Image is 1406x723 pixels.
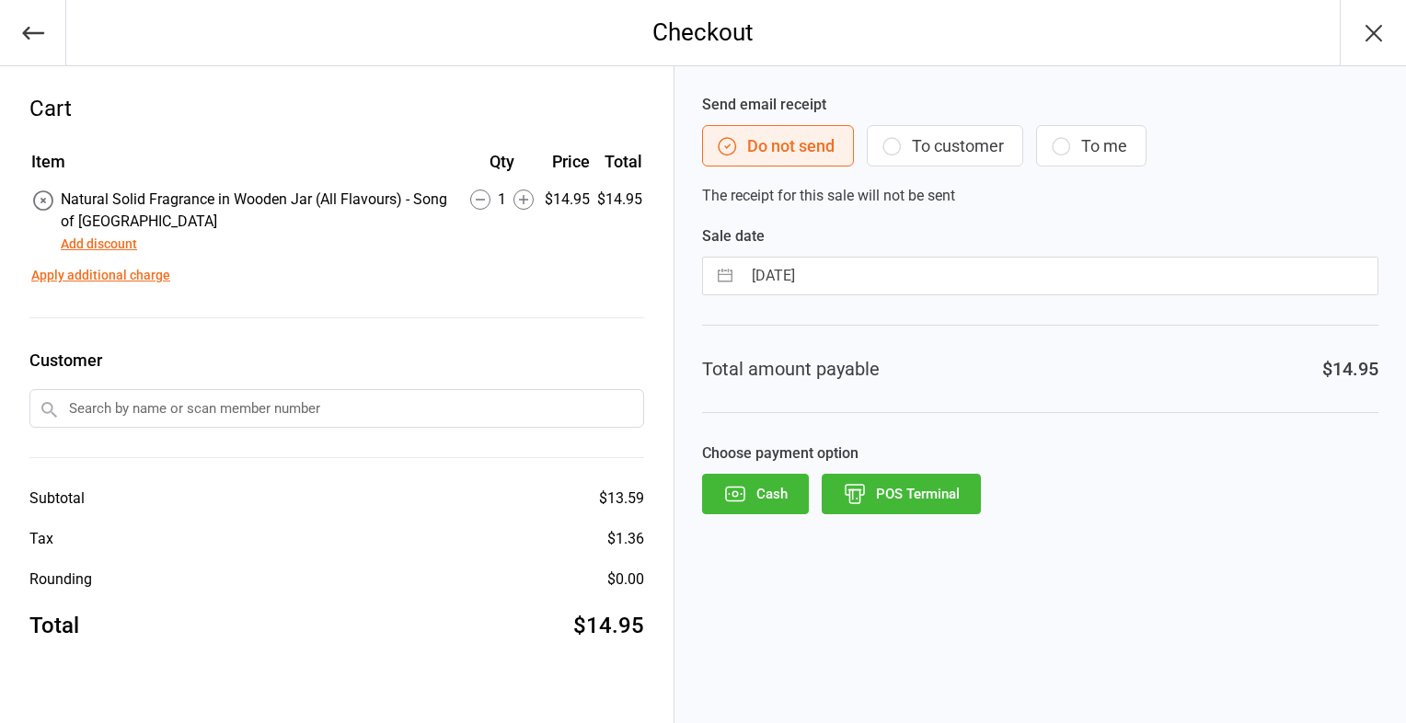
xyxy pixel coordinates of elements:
button: Cash [702,474,809,514]
button: POS Terminal [822,474,981,514]
label: Send email receipt [702,94,1378,116]
button: To me [1036,125,1147,166]
div: Total [29,609,79,642]
button: Do not send [702,125,854,166]
th: Qty [460,149,543,187]
div: $13.59 [599,488,644,510]
div: 1 [460,189,543,211]
div: Price [545,149,590,174]
div: Tax [29,528,53,550]
div: $14.95 [573,609,644,642]
th: Total [597,149,642,187]
label: Customer [29,348,644,373]
label: Choose payment option [702,442,1378,465]
button: Add discount [61,235,137,254]
button: To customer [867,125,1023,166]
td: $14.95 [597,189,642,255]
div: Cart [29,92,644,125]
div: Total amount payable [702,355,880,383]
div: $14.95 [545,189,590,211]
div: $14.95 [1322,355,1378,383]
div: Subtotal [29,488,85,510]
div: $0.00 [607,568,644,591]
div: $1.36 [607,528,644,550]
span: Natural Solid Fragrance in Wooden Jar (All Flavours) - Song of [GEOGRAPHIC_DATA] [61,190,447,230]
button: Apply additional charge [31,266,170,285]
div: Rounding [29,568,92,591]
label: Sale date [702,225,1378,247]
div: The receipt for this sale will not be sent [702,94,1378,207]
th: Item [31,149,458,187]
input: Search by name or scan member number [29,389,644,428]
